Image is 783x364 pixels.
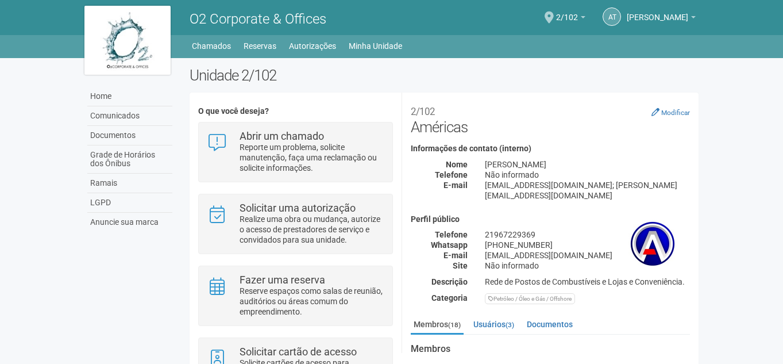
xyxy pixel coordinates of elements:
[289,38,336,54] a: Autorizações
[87,213,172,232] a: Anuncie sua marca
[411,101,690,136] h2: Américas
[435,230,468,239] strong: Telefone
[476,170,699,180] div: Não informado
[349,38,402,54] a: Minha Unidade
[506,321,514,329] small: (3)
[476,180,699,201] div: [EMAIL_ADDRESS][DOMAIN_NAME]; [PERSON_NAME][EMAIL_ADDRESS][DOMAIN_NAME]
[411,316,464,335] a: Membros(18)
[476,240,699,250] div: [PHONE_NUMBER]
[476,250,699,260] div: [EMAIL_ADDRESS][DOMAIN_NAME]
[411,106,435,117] small: 2/102
[87,174,172,193] a: Ramais
[556,2,578,22] span: 2/102
[431,277,468,286] strong: Descrição
[190,11,326,27] span: O2 Corporate & Offices
[476,229,699,240] div: 21967229369
[524,316,576,333] a: Documentos
[240,214,384,245] p: Realize uma obra ou mudança, autorize o acesso de prestadores de serviço e convidados para sua un...
[476,277,699,287] div: Rede de Postos de Combustíveis e Lojas e Conveniência.
[240,346,357,358] strong: Solicitar cartão de acesso
[207,131,384,173] a: Abrir um chamado Reporte um problema, solicite manutenção, faça uma reclamação ou solicite inform...
[476,159,699,170] div: [PERSON_NAME]
[431,293,468,302] strong: Categoria
[411,215,690,224] h4: Perfil público
[435,170,468,179] strong: Telefone
[240,202,356,214] strong: Solicitar uma autorização
[207,203,384,245] a: Solicitar uma autorização Realize uma obra ou mudança, autorize o acesso de prestadores de serviç...
[87,126,172,145] a: Documentos
[240,130,324,142] strong: Abrir um chamado
[556,14,585,24] a: 2/102
[87,106,172,126] a: Comunicados
[190,67,699,84] h2: Unidade 2/102
[411,344,690,354] strong: Membros
[192,38,231,54] a: Chamados
[446,160,468,169] strong: Nome
[453,261,468,270] strong: Site
[87,87,172,106] a: Home
[198,107,393,116] h4: O que você deseja?
[207,275,384,317] a: Fazer uma reserva Reserve espaços como salas de reunião, auditórios ou áreas comum do empreendime...
[431,240,468,250] strong: Whatsapp
[87,193,172,213] a: LGPD
[624,215,681,273] img: business.png
[661,109,690,117] small: Modificar
[603,7,621,26] a: AT
[244,38,276,54] a: Reservas
[240,286,384,317] p: Reserve espaços como salas de reunião, auditórios ou áreas comum do empreendimento.
[87,145,172,174] a: Grade de Horários dos Ônibus
[443,181,468,190] strong: E-mail
[627,14,696,24] a: [PERSON_NAME]
[240,142,384,173] p: Reporte um problema, solicite manutenção, faça uma reclamação ou solicite informações.
[411,144,690,153] h4: Informações de contato (interno)
[240,274,325,286] strong: Fazer uma reserva
[627,2,688,22] span: Alessandra Teixeira
[448,321,461,329] small: (18)
[443,251,468,260] strong: E-mail
[84,6,171,75] img: logo.jpg
[651,108,690,117] a: Modificar
[470,316,517,333] a: Usuários(3)
[485,293,575,304] div: Petróleo / Óleo e Gás / Offshore
[476,260,699,271] div: Não informado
